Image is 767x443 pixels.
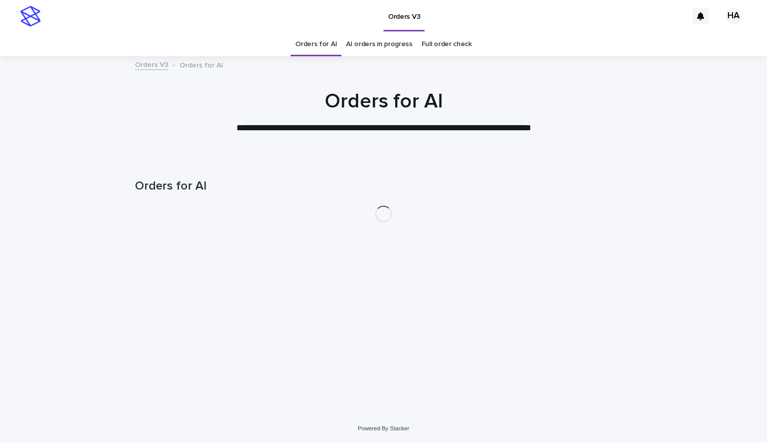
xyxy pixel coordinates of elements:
a: Orders for AI [295,32,337,56]
p: Orders for AI [180,59,223,70]
h1: Orders for AI [135,89,632,114]
a: AI orders in progress [346,32,412,56]
a: Orders V3 [135,58,168,70]
h1: Orders for AI [135,179,632,194]
div: HA [725,8,742,24]
a: Powered By Stacker [358,425,409,431]
img: stacker-logo-s-only.png [20,6,41,26]
a: Full order check [422,32,472,56]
